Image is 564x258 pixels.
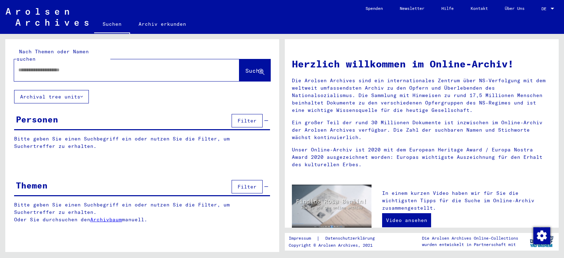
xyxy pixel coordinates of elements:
[14,90,89,103] button: Archival tree units
[382,190,552,212] p: In einem kurzen Video haben wir für Sie die wichtigsten Tipps für die Suche im Online-Archiv zusa...
[238,184,257,190] span: Filter
[238,118,257,124] span: Filter
[289,242,383,248] p: Copyright © Arolsen Archives, 2021
[90,216,122,223] a: Archivbaum
[232,180,263,193] button: Filter
[292,77,552,114] p: Die Arolsen Archives sind ein internationales Zentrum über NS-Verfolgung mit dem weltweit umfasse...
[232,114,263,127] button: Filter
[292,119,552,141] p: Ein großer Teil der rund 30 Millionen Dokumente ist inzwischen im Online-Archiv der Arolsen Archi...
[533,227,550,244] img: Zustimmung ändern
[292,146,552,168] p: Unser Online-Archiv ist 2020 mit dem European Heritage Award / Europa Nostra Award 2020 ausgezeic...
[130,16,195,32] a: Archiv erkunden
[94,16,130,34] a: Suchen
[292,185,372,228] img: video.jpg
[245,67,263,74] span: Suche
[422,235,518,241] p: Die Arolsen Archives Online-Collections
[289,235,383,242] div: |
[382,213,431,227] a: Video ansehen
[16,113,58,126] div: Personen
[289,235,317,242] a: Impressum
[6,8,88,26] img: Arolsen_neg.svg
[541,6,549,11] span: DE
[17,48,89,62] mat-label: Nach Themen oder Namen suchen
[16,179,48,192] div: Themen
[14,135,270,150] p: Bitte geben Sie einen Suchbegriff ein oder nutzen Sie die Filter, um Suchertreffer zu erhalten.
[528,233,555,250] img: yv_logo.png
[239,59,270,81] button: Suche
[320,235,383,242] a: Datenschutzerklärung
[422,241,518,248] p: wurden entwickelt in Partnerschaft mit
[292,56,552,71] h1: Herzlich willkommen im Online-Archiv!
[14,201,270,223] p: Bitte geben Sie einen Suchbegriff ein oder nutzen Sie die Filter, um Suchertreffer zu erhalten. O...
